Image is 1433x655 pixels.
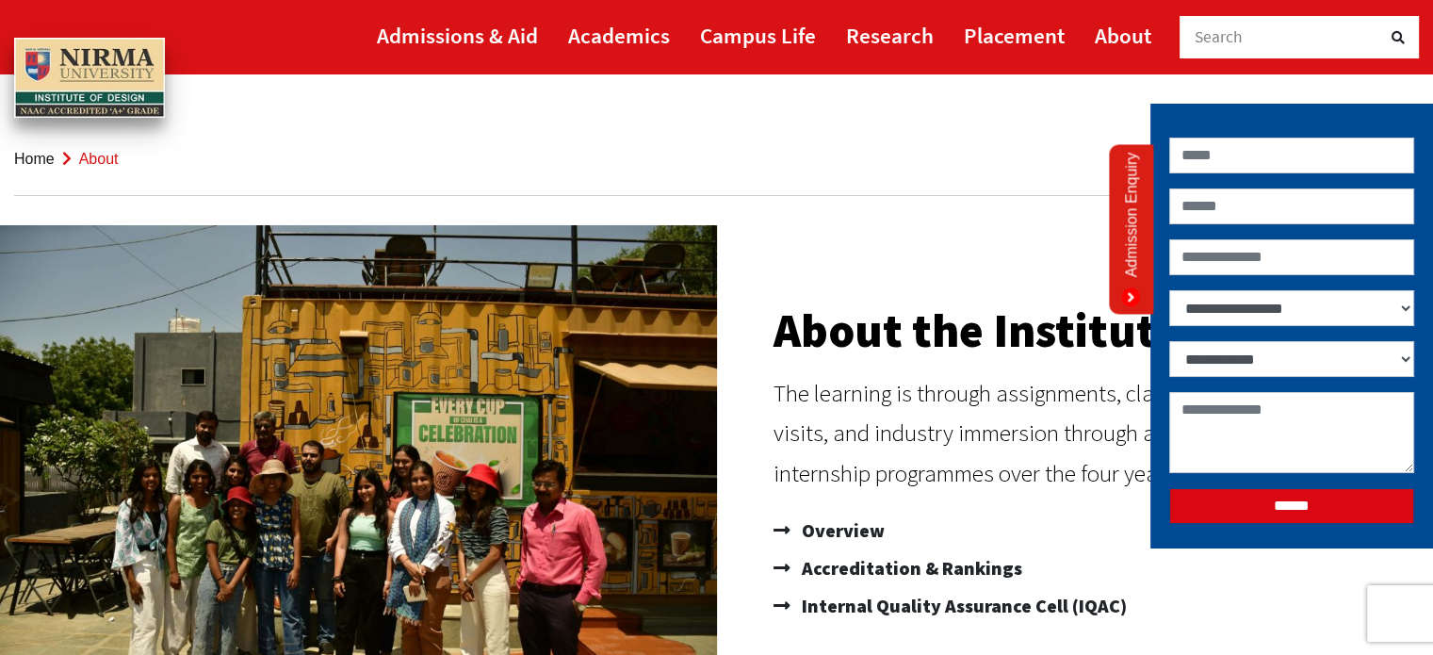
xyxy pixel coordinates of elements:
nav: breadcrumb [14,123,1419,196]
a: Research [846,14,934,57]
span: About [79,151,119,167]
span: Internal Quality Assurance Cell (IQAC) [797,587,1127,625]
a: Placement [964,14,1065,57]
a: Academics [568,14,670,57]
a: Campus Life [700,14,816,57]
a: Admissions & Aid [377,14,538,57]
span: Search [1195,26,1244,47]
span: Accreditation & Rankings [797,549,1022,587]
a: About [1095,14,1151,57]
span: Overview [797,512,885,549]
a: Admission Enquiry [1109,145,1153,315]
a: Internal Quality Assurance Cell (IQAC) [773,587,1415,625]
form: Contact form [1169,138,1414,524]
a: Accreditation & Rankings [773,549,1415,587]
div: The learning is through assignments, classroom projects, industry visits, and industry immersion ... [773,373,1415,494]
img: main_logo [14,38,165,119]
h2: About the Institute [773,307,1415,354]
a: Overview [773,512,1415,549]
a: Home [14,151,55,167]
